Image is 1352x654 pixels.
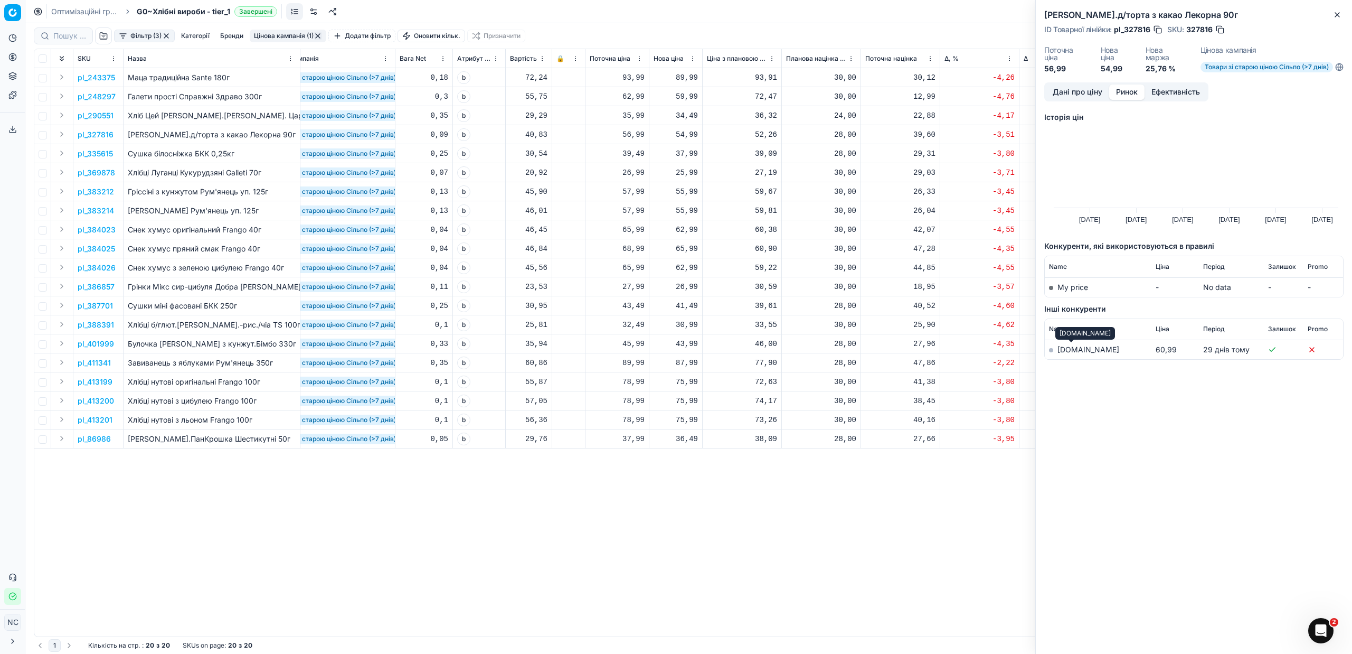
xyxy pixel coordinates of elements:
div: 29,29 [510,110,547,121]
button: Expand [55,280,68,293]
button: Expand [55,166,68,179]
div: 0,04 [400,263,448,273]
div: -4,55 [944,225,1015,235]
button: Expand [55,204,68,217]
div: 0,1 [400,320,448,330]
dt: Цінова кампанія [1200,46,1344,58]
div: 30,00 [786,244,856,254]
button: Expand [55,223,68,236]
div: 12,99 [865,91,935,102]
span: Планова націнка на категорію [786,54,846,63]
text: [DATE] [1265,216,1286,223]
span: 327816 [1186,24,1213,35]
span: Δ [1024,54,1028,63]
button: Цінова кампанія (1) [250,30,326,42]
div: 25,99 [654,167,698,178]
p: Хлібці б/глют.[PERSON_NAME].-рис./чіа TS 100г [128,320,296,330]
div: -2 [1024,129,1094,140]
div: 30,00 [786,91,856,102]
div: 27,19 [707,167,777,178]
div: 42,07 [865,225,935,235]
div: -2 [1024,205,1094,216]
p: pl_384026 [78,263,116,273]
div: 40,83 [510,129,547,140]
button: Expand [55,261,68,274]
div: 45,90 [510,186,547,197]
div: 26,99 [654,282,698,292]
button: Expand [55,147,68,160]
div: [DOMAIN_NAME] [1055,327,1115,340]
td: - [1151,277,1199,297]
p: pl_411341 [78,358,111,368]
div: -4,26 [944,72,1015,83]
button: Дані про ціну [1046,85,1109,100]
strong: 20 [228,641,237,650]
div: 52,26 [707,129,777,140]
div: 44,85 [865,263,935,273]
button: pl_290551 [78,110,114,121]
div: 40,52 [865,301,935,311]
dd: 56,99 [1044,63,1088,74]
div: 0,13 [400,205,448,216]
p: Грінки Мікс сир-цибуля Добра [PERSON_NAME] 110г [128,282,296,292]
button: Категорії [177,30,214,42]
div: 62,99 [654,263,698,273]
button: Expand [55,318,68,331]
div: 60,38 [707,225,777,235]
div: 0,07 [400,167,448,178]
span: Поточна націнка [865,54,917,63]
button: Expand [55,337,68,350]
p: pl_413199 [78,377,112,387]
td: - [1303,277,1343,297]
span: b [457,147,470,160]
p: pl_369878 [78,167,115,178]
button: Фільтр (3) [114,30,175,42]
div: -1 [1024,282,1094,292]
span: b [457,109,470,122]
div: 33,55 [707,320,777,330]
div: 0,18 [400,72,448,83]
button: Expand all [55,52,68,65]
p: pl_335615 [78,148,113,159]
div: 23,53 [510,282,547,292]
span: Назва [128,54,147,63]
p: Снек хумус пряний смак Frango 40г [128,244,296,254]
div: -2 [1024,186,1094,197]
div: 39,09 [707,148,777,159]
p: Сушка білосніжка БКК 0,25кг [128,148,296,159]
div: 45,56 [510,263,547,273]
h5: Історія цін [1044,112,1344,123]
div: 65,99 [654,244,698,254]
div: 59,81 [707,205,777,216]
div: -4 [1024,72,1094,83]
span: b [457,261,470,274]
div: -1,5 [1024,148,1094,159]
div: 41,49 [654,301,698,311]
h5: Інші конкуренти [1044,304,1344,314]
span: Товари зі старою ціною Сільпо (>7 днів) [268,282,400,292]
div: 57,99 [590,205,645,216]
td: No data [1199,277,1264,297]
div: 54,99 [654,129,698,140]
strong: 20 [244,641,252,650]
button: pl_386857 [78,282,115,292]
div: 30,00 [786,320,856,330]
div: 32,49 [590,320,645,330]
div: 30,00 [786,205,856,216]
span: Товари зі старою ціною Сільпо (>7 днів) [1200,62,1333,72]
p: pl_248297 [78,91,116,102]
text: [DATE] [1311,216,1332,223]
div: -4,62 [944,320,1015,330]
div: 24,00 [786,110,856,121]
div: 25,90 [865,320,935,330]
div: -3 [1024,225,1094,235]
div: 28,00 [786,301,856,311]
p: [PERSON_NAME] Рум'янець уп. 125г [128,205,296,216]
button: pl_384023 [78,225,116,235]
span: Товари зі старою ціною Сільпо (>7 днів) [268,129,400,140]
div: 30,00 [786,186,856,197]
span: Товари зі старою ціною Сільпо (>7 днів) [268,205,400,216]
div: 29,31 [865,148,935,159]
